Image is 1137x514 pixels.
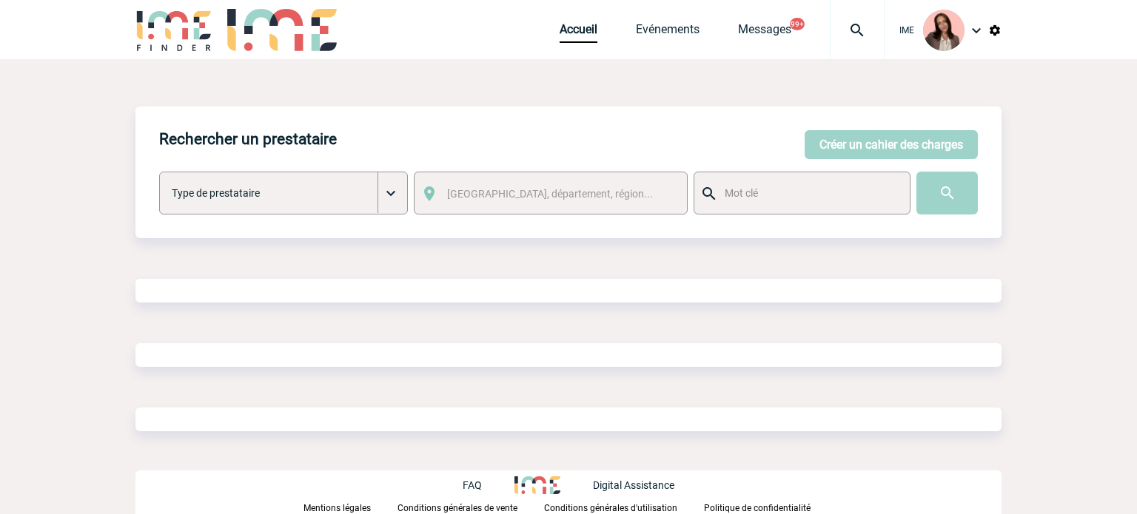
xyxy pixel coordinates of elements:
[398,500,544,514] a: Conditions générales de vente
[463,477,514,491] a: FAQ
[135,9,212,51] img: IME-Finder
[398,503,517,513] p: Conditions générales de vente
[790,18,805,30] button: 99+
[514,476,560,494] img: http://www.idealmeetingsevents.fr/
[704,503,811,513] p: Politique de confidentialité
[704,500,834,514] a: Politique de confidentialité
[303,503,371,513] p: Mentions légales
[721,183,896,203] input: Mot clé
[593,479,674,491] p: Digital Assistance
[447,188,653,200] span: [GEOGRAPHIC_DATA], département, région...
[544,503,677,513] p: Conditions générales d'utilisation
[159,130,337,148] h4: Rechercher un prestataire
[636,22,700,43] a: Evénements
[923,10,965,51] img: 94396-3.png
[899,25,914,35] span: IME
[463,479,482,491] p: FAQ
[544,500,704,514] a: Conditions générales d'utilisation
[303,500,398,514] a: Mentions légales
[560,22,597,43] a: Accueil
[738,22,791,43] a: Messages
[916,172,978,214] input: Submit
